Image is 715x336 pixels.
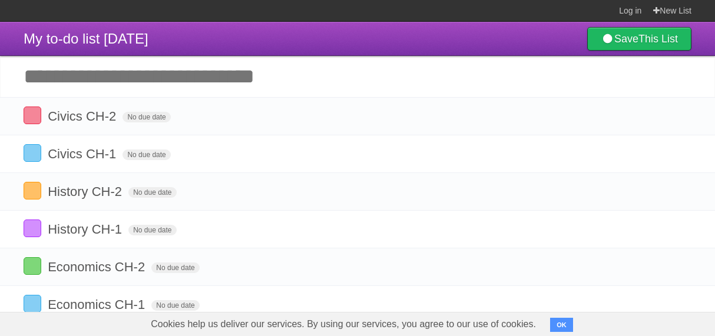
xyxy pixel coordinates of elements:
[48,109,119,124] span: Civics CH-2
[123,149,170,160] span: No due date
[24,219,41,237] label: Done
[128,187,176,198] span: No due date
[24,31,148,46] span: My to-do list [DATE]
[638,33,678,45] b: This List
[24,257,41,275] label: Done
[587,27,691,51] a: SaveThis List
[123,112,170,122] span: No due date
[48,222,125,237] span: History CH-1
[24,295,41,312] label: Done
[128,225,176,235] span: No due date
[24,144,41,162] label: Done
[24,107,41,124] label: Done
[151,300,199,311] span: No due date
[139,312,548,336] span: Cookies help us deliver our services. By using our services, you agree to our use of cookies.
[24,182,41,199] label: Done
[550,318,573,332] button: OK
[151,262,199,273] span: No due date
[48,184,125,199] span: History CH-2
[48,297,148,312] span: Economics CH-1
[48,260,148,274] span: Economics CH-2
[48,147,119,161] span: Civics CH-1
